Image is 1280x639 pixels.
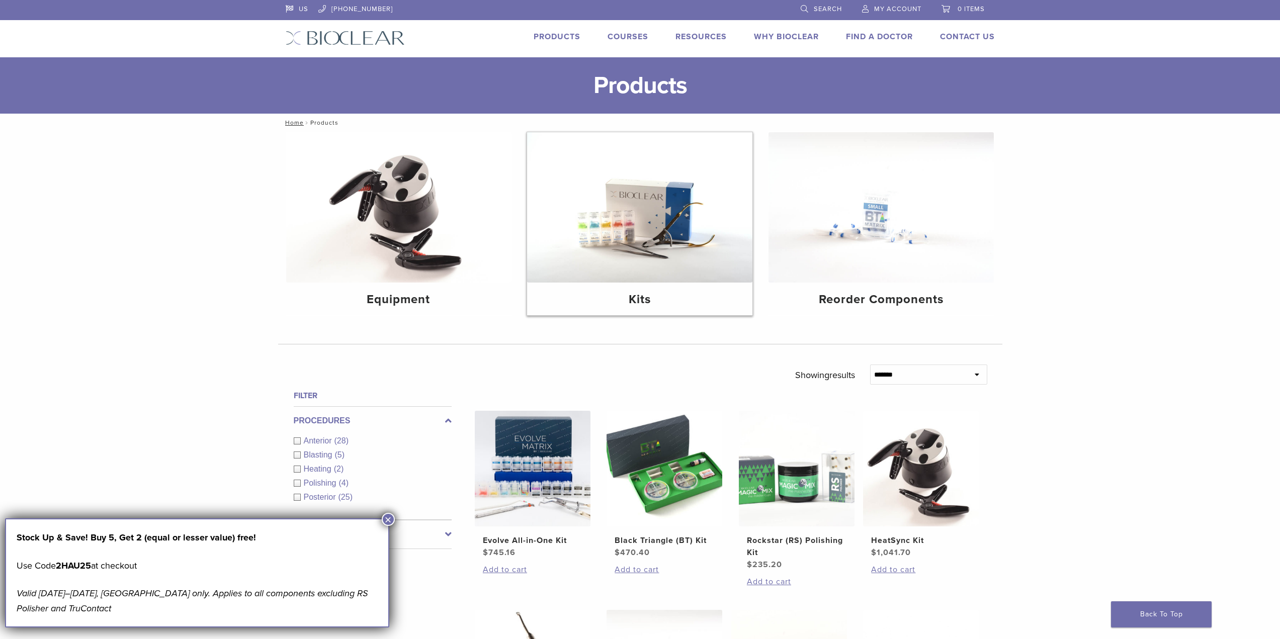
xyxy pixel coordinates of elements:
span: 0 items [958,5,985,13]
span: Posterior [304,493,338,501]
span: (28) [334,436,349,445]
bdi: 745.16 [483,547,516,558]
span: / [304,120,310,125]
button: Close [382,513,395,526]
span: Blasting [304,450,335,459]
span: Polishing [304,479,339,487]
h2: Evolve All-in-One Kit [483,534,582,546]
bdi: 235.20 [747,560,782,570]
span: $ [747,560,752,570]
h2: HeatSync Kit [871,534,971,546]
h2: Rockstar (RS) Polishing Kit [747,534,846,559]
a: Evolve All-in-One KitEvolve All-in-One Kit $745.16 [474,411,591,559]
nav: Products [278,114,1002,132]
a: Find A Doctor [846,32,913,42]
h2: Black Triangle (BT) Kit [615,534,714,546]
a: Courses [608,32,648,42]
span: (4) [338,479,349,487]
a: Products [534,32,580,42]
img: Reorder Components [769,132,994,283]
a: Back To Top [1111,601,1212,627]
a: HeatSync KitHeatSync Kit $1,041.70 [863,411,980,559]
a: Kits [527,132,752,315]
span: Heating [304,465,334,473]
a: Reorder Components [769,132,994,315]
a: Add to cart: “Black Triangle (BT) Kit” [615,564,714,576]
span: $ [483,547,488,558]
a: Add to cart: “HeatSync Kit” [871,564,971,576]
a: Rockstar (RS) Polishing KitRockstar (RS) Polishing Kit $235.20 [738,411,856,571]
img: Rockstar (RS) Polishing Kit [739,411,855,526]
h4: Reorder Components [777,291,986,309]
em: Valid [DATE]–[DATE], [GEOGRAPHIC_DATA] only. Applies to all components excluding RS Polisher and ... [17,588,368,614]
img: Equipment [286,132,511,283]
h4: Filter [294,390,452,402]
a: Contact Us [940,32,995,42]
h4: Kits [535,291,744,309]
span: (5) [334,450,345,459]
a: Why Bioclear [754,32,819,42]
span: $ [615,547,620,558]
h4: Equipment [294,291,503,309]
a: Black Triangle (BT) KitBlack Triangle (BT) Kit $470.40 [606,411,723,559]
img: Bioclear [286,31,405,45]
span: Search [814,5,842,13]
span: (2) [334,465,344,473]
span: My Account [874,5,921,13]
p: Use Code at checkout [17,558,378,573]
a: Equipment [286,132,511,315]
span: Anterior [304,436,334,445]
img: Kits [527,132,752,283]
img: HeatSync Kit [863,411,979,526]
a: Home [282,119,304,126]
strong: 2HAU25 [56,560,91,571]
a: Resources [675,32,727,42]
img: Evolve All-in-One Kit [475,411,590,526]
strong: Stock Up & Save! Buy 5, Get 2 (equal or lesser value) free! [17,532,256,543]
span: $ [871,547,877,558]
span: (25) [338,493,353,501]
label: Procedures [294,415,452,427]
img: Black Triangle (BT) Kit [607,411,722,526]
bdi: 470.40 [615,547,650,558]
p: Showing results [795,364,855,386]
a: Add to cart: “Rockstar (RS) Polishing Kit” [747,576,846,588]
bdi: 1,041.70 [871,547,911,558]
a: Add to cart: “Evolve All-in-One Kit” [483,564,582,576]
